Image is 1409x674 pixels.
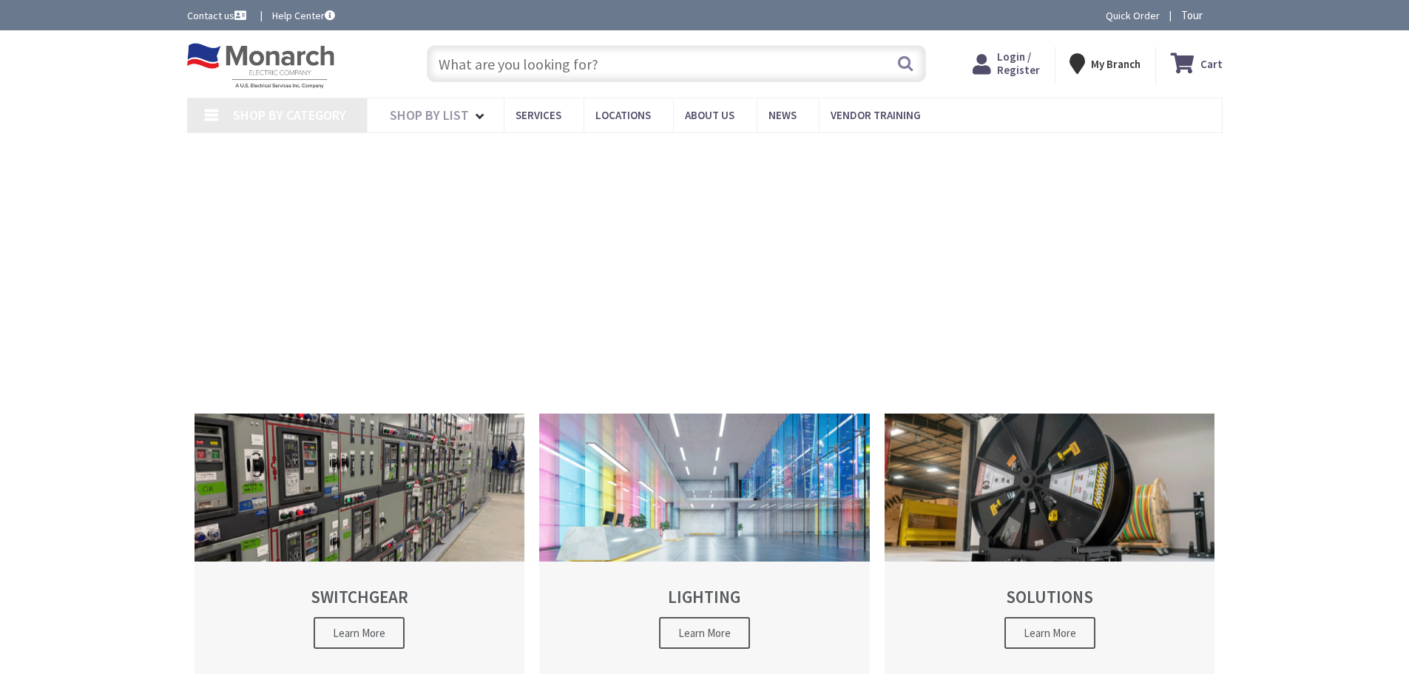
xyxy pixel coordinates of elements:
[910,587,1189,606] h2: SOLUTIONS
[187,43,335,89] img: Monarch Electric Company
[272,8,335,23] a: Help Center
[997,50,1040,77] span: Login / Register
[390,107,469,124] span: Shop By List
[233,107,346,124] span: Shop By Category
[973,50,1040,77] a: Login / Register
[187,8,249,23] a: Contact us
[595,108,651,122] span: Locations
[220,587,499,606] h2: SWITCHGEAR
[565,587,844,606] h2: LIGHTING
[1091,57,1141,71] strong: My Branch
[831,108,921,122] span: Vendor Training
[1004,617,1095,649] span: Learn More
[1171,50,1223,77] a: Cart
[659,617,750,649] span: Learn More
[427,45,926,82] input: What are you looking for?
[516,108,561,122] span: Services
[768,108,797,122] span: News
[1106,8,1160,23] a: Quick Order
[1070,50,1141,77] div: My Branch
[314,617,405,649] span: Learn More
[685,108,734,122] span: About Us
[1200,50,1223,77] strong: Cart
[1181,8,1219,22] span: Tour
